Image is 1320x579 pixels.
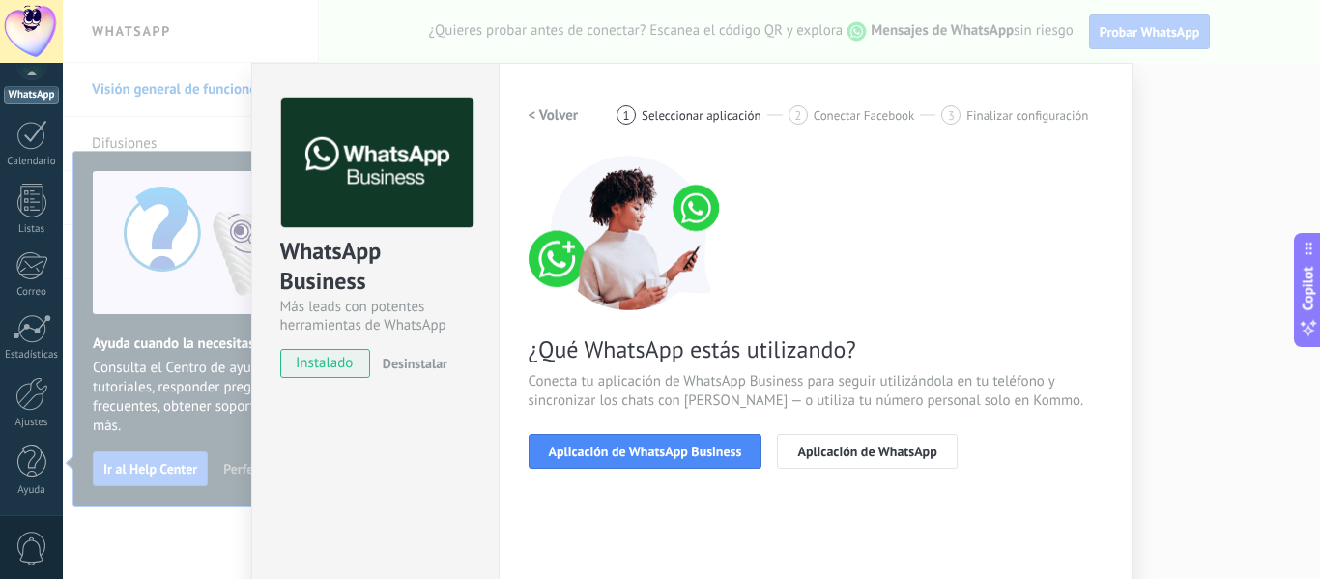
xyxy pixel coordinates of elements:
div: WhatsApp [4,86,59,104]
div: Ajustes [4,417,60,429]
div: Calendario [4,156,60,168]
span: Finalizar configuración [966,108,1088,123]
span: Seleccionar aplicación [642,108,761,123]
span: 3 [948,107,955,124]
span: Conectar Facebook [814,108,915,123]
span: 1 [623,107,630,124]
div: Ayuda [4,484,60,497]
span: instalado [281,349,369,378]
div: WhatsApp Business [280,236,471,298]
button: Aplicación de WhatsApp Business [529,434,762,469]
button: < Volver [529,98,579,132]
span: ¿Qué WhatsApp estás utilizando? [529,334,1103,364]
span: Desinstalar [383,355,447,372]
button: Desinstalar [375,349,447,378]
button: Aplicación de WhatsApp [777,434,957,469]
span: 2 [794,107,801,124]
span: Aplicación de WhatsApp [797,445,936,458]
h2: < Volver [529,106,579,125]
span: Copilot [1299,266,1318,310]
div: Más leads con potentes herramientas de WhatsApp [280,298,471,334]
div: Correo [4,286,60,299]
img: connect number [529,156,732,310]
div: Listas [4,223,60,236]
div: Estadísticas [4,349,60,362]
img: logo_main.png [281,98,473,228]
span: Aplicación de WhatsApp Business [549,445,742,458]
span: Conecta tu aplicación de WhatsApp Business para seguir utilizándola en tu teléfono y sincronizar ... [529,372,1103,411]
